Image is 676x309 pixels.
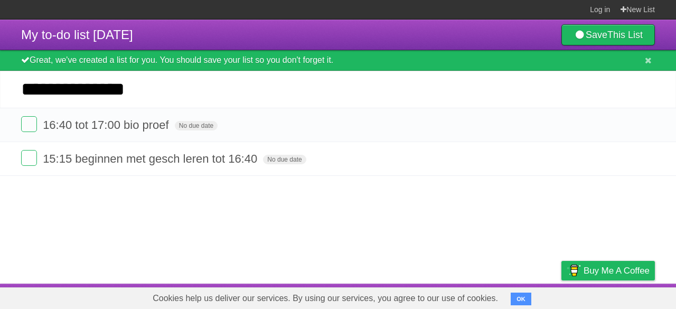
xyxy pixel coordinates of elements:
[21,116,37,132] label: Done
[21,27,133,42] span: My to-do list [DATE]
[588,286,655,306] a: Suggest a feature
[584,261,650,280] span: Buy me a coffee
[21,150,37,166] label: Done
[421,286,443,306] a: About
[561,261,655,280] a: Buy me a coffee
[567,261,581,279] img: Buy me a coffee
[43,118,172,132] span: 16:40 tot 17:00 bio proef
[43,152,260,165] span: 15:15 beginnen met gesch leren tot 16:40
[511,293,531,305] button: OK
[263,155,306,164] span: No due date
[512,286,535,306] a: Terms
[548,286,575,306] a: Privacy
[456,286,499,306] a: Developers
[175,121,218,130] span: No due date
[561,24,655,45] a: SaveThis List
[142,288,509,309] span: Cookies help us deliver our services. By using our services, you agree to our use of cookies.
[607,30,643,40] b: This List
